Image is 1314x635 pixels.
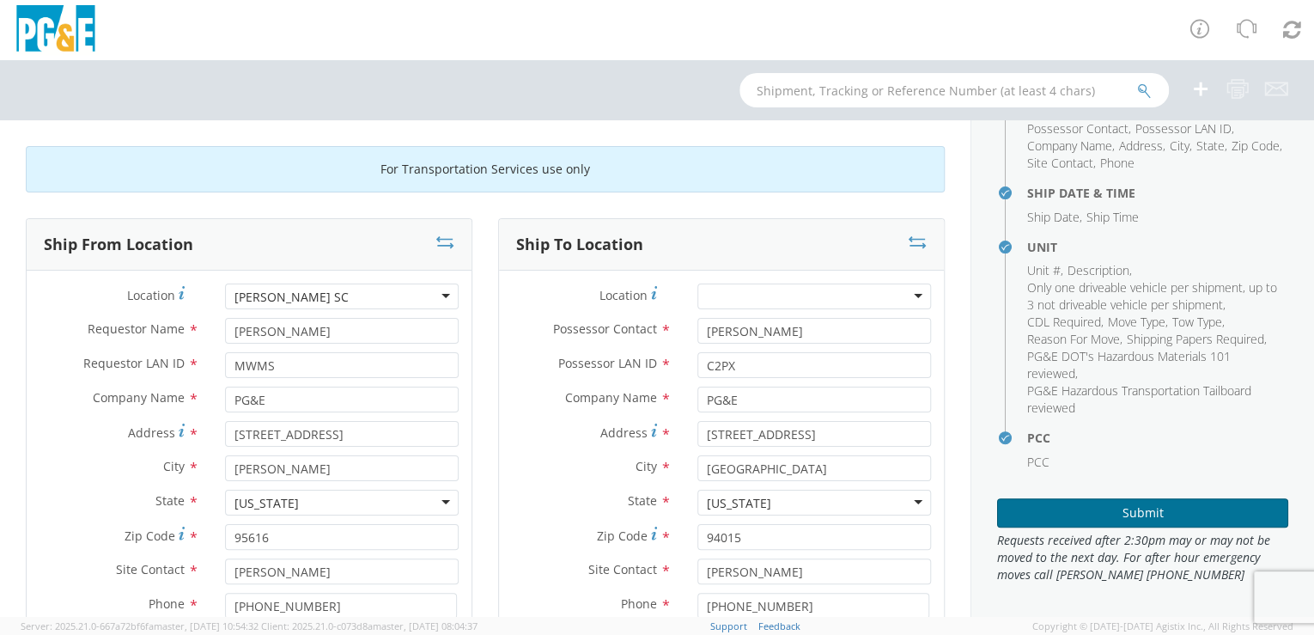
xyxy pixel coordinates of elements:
span: master, [DATE] 10:54:32 [154,620,259,632]
li: , [1027,348,1284,382]
span: Client: 2025.21.0-c073d8a [261,620,478,632]
h4: Unit [1027,241,1288,253]
h4: PCC [1027,431,1288,444]
span: Zip Code [125,528,175,544]
span: Site Contact [588,561,657,577]
span: State [1196,137,1225,154]
h4: Ship Date & Time [1027,186,1288,199]
span: Only one driveable vehicle per shipment, up to 3 not driveable vehicle per shipment [1027,279,1277,313]
span: PCC [1027,454,1049,470]
span: Address [1119,137,1163,154]
span: CDL Required [1027,314,1101,330]
li: , [1027,314,1104,331]
span: master, [DATE] 08:04:37 [373,620,478,632]
span: Requestor Name [88,321,185,337]
span: Description [1068,262,1129,278]
li: , [1027,120,1131,137]
span: Address [600,424,648,441]
div: [US_STATE] [707,495,771,512]
span: Possessor Contact [553,321,657,337]
span: Ship Date [1027,209,1080,225]
span: Shipping Papers Required [1127,331,1264,347]
span: Company Name [93,389,185,406]
li: , [1172,314,1225,331]
span: City [163,458,185,474]
a: Support [710,620,747,632]
li: , [1027,137,1115,155]
span: Requests received after 2:30pm may or may not be moved to the next day. For after hour emergency ... [997,532,1288,583]
li: , [1027,155,1096,172]
li: , [1127,331,1267,348]
li: , [1135,120,1234,137]
li: , [1027,262,1063,279]
span: PG&E DOT's Hazardous Materials 101 reviewed [1027,348,1231,382]
img: pge-logo-06675f144f4cfa6a6814.png [13,5,99,56]
span: Move Type [1108,314,1165,330]
span: Location [599,287,648,303]
span: Phone [149,595,185,612]
li: , [1232,137,1282,155]
span: Unit # [1027,262,1061,278]
li: , [1196,137,1227,155]
span: Site Contact [116,561,185,577]
div: [US_STATE] [234,495,299,512]
button: Submit [997,498,1288,528]
li: , [1108,314,1168,331]
div: [PERSON_NAME] SC [234,289,349,306]
span: Reason For Move [1027,331,1120,347]
span: Company Name [1027,137,1112,154]
li: , [1068,262,1132,279]
span: Ship Time [1086,209,1139,225]
li: , [1119,137,1165,155]
h3: Ship From Location [44,236,193,253]
span: City [1170,137,1189,154]
input: Shipment, Tracking or Reference Number (at least 4 chars) [739,73,1169,107]
span: Phone [621,595,657,612]
span: Zip Code [597,528,648,544]
span: Possessor LAN ID [1135,120,1232,137]
span: Possessor Contact [1027,120,1128,137]
h3: Ship To Location [516,236,643,253]
span: Server: 2025.21.0-667a72bf6fa [21,620,259,632]
span: PG&E Hazardous Transportation Tailboard reviewed [1027,382,1251,416]
div: For Transportation Services use only [26,146,945,192]
span: State [628,492,657,509]
span: Address [128,424,175,441]
span: State [155,492,185,509]
span: Copyright © [DATE]-[DATE] Agistix Inc., All Rights Reserved [1032,620,1293,633]
a: Feedback [758,620,800,632]
span: Phone [1100,155,1135,171]
li: , [1027,209,1082,226]
span: City [636,458,657,474]
span: Site Contact [1027,155,1093,171]
span: Zip Code [1232,137,1280,154]
span: Requestor LAN ID [83,355,185,371]
span: Possessor LAN ID [558,355,657,371]
li: , [1027,331,1122,348]
li: , [1170,137,1192,155]
span: Location [127,287,175,303]
li: , [1027,279,1284,314]
span: Tow Type [1172,314,1222,330]
span: Company Name [565,389,657,406]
